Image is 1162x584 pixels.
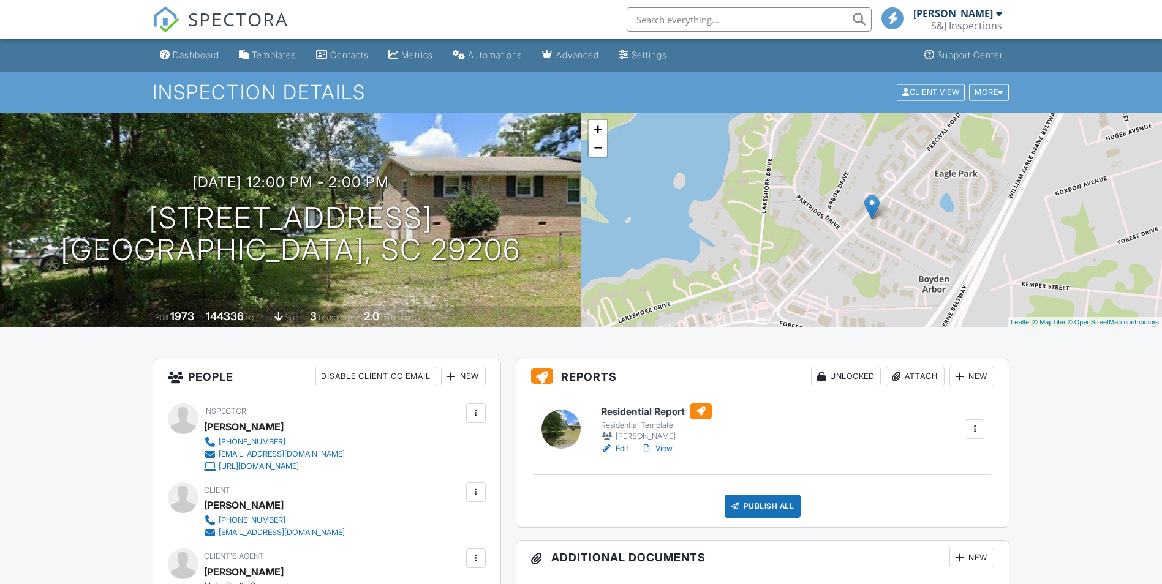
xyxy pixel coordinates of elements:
[319,313,352,322] span: bedrooms
[1068,318,1159,326] a: © OpenStreetMap contributors
[219,528,345,537] div: [EMAIL_ADDRESS][DOMAIN_NAME]
[188,6,289,32] span: SPECTORA
[1008,317,1162,328] div: |
[311,44,374,67] a: Contacts
[468,50,523,60] div: Automations
[61,202,521,267] h1: [STREET_ADDRESS] [GEOGRAPHIC_DATA], SC 29206
[725,495,801,518] div: Publish All
[601,443,628,455] a: Edit
[285,313,298,322] span: slab
[153,81,1010,103] h1: Inspection Details
[632,50,667,60] div: Settings
[204,526,345,539] a: [EMAIL_ADDRESS][DOMAIN_NAME]
[206,310,244,323] div: 144336
[896,87,968,96] a: Client View
[173,50,219,60] div: Dashboard
[252,50,296,60] div: Templates
[931,20,1002,32] div: S&J Inspections
[448,44,527,67] a: Automations (Basic)
[204,514,345,526] a: [PHONE_NUMBER]
[204,448,345,460] a: [EMAIL_ADDRESS][DOMAIN_NAME]
[153,6,179,33] img: The Best Home Inspection Software - Spectora
[1011,318,1031,326] a: Leaflet
[204,563,284,581] a: [PERSON_NAME]
[170,310,194,323] div: 1973
[381,313,416,322] span: bathrooms
[949,548,994,567] div: New
[919,44,1008,67] a: Support Center
[641,443,673,455] a: View
[155,313,168,322] span: Built
[601,421,712,430] div: Residential Template
[192,174,389,190] h3: [DATE] 12:00 pm - 2:00 pm
[601,403,712,443] a: Residential Report Residential Template [PERSON_NAME]
[204,460,345,473] a: [URL][DOMAIN_NAME]
[589,120,607,138] a: Zoom in
[537,44,604,67] a: Advanced
[204,417,284,436] div: [PERSON_NAME]
[204,485,230,495] span: Client
[886,367,945,386] div: Attach
[601,403,712,419] h6: Residential Report
[897,84,965,100] div: Client View
[155,44,224,67] a: Dashboard
[601,430,712,443] div: [PERSON_NAME]
[204,436,345,448] a: [PHONE_NUMBER]
[937,50,1003,60] div: Support Center
[330,50,369,60] div: Contacts
[219,515,285,525] div: [PHONE_NUMBER]
[1033,318,1066,326] a: © MapTiler
[516,359,1009,394] h3: Reports
[949,367,994,386] div: New
[219,449,345,459] div: [EMAIL_ADDRESS][DOMAIN_NAME]
[204,406,246,416] span: Inspector
[811,367,881,386] div: Unlocked
[913,7,993,20] div: [PERSON_NAME]
[401,50,433,60] div: Metrics
[234,44,301,67] a: Templates
[516,541,1009,575] h3: Additional Documents
[204,496,284,514] div: [PERSON_NAME]
[364,310,379,323] div: 2.0
[441,367,486,386] div: New
[556,50,599,60] div: Advanced
[219,437,285,447] div: [PHONE_NUMBER]
[246,313,263,322] span: sq. ft.
[614,44,672,67] a: Settings
[204,552,264,561] span: Client's Agent
[969,84,1009,100] div: More
[310,310,317,323] div: 3
[383,44,438,67] a: Metrics
[589,138,607,157] a: Zoom out
[219,462,299,471] div: [URL][DOMAIN_NAME]
[153,17,289,42] a: SPECTORA
[627,7,872,32] input: Search everything...
[315,367,436,386] div: Disable Client CC Email
[153,359,500,394] h3: People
